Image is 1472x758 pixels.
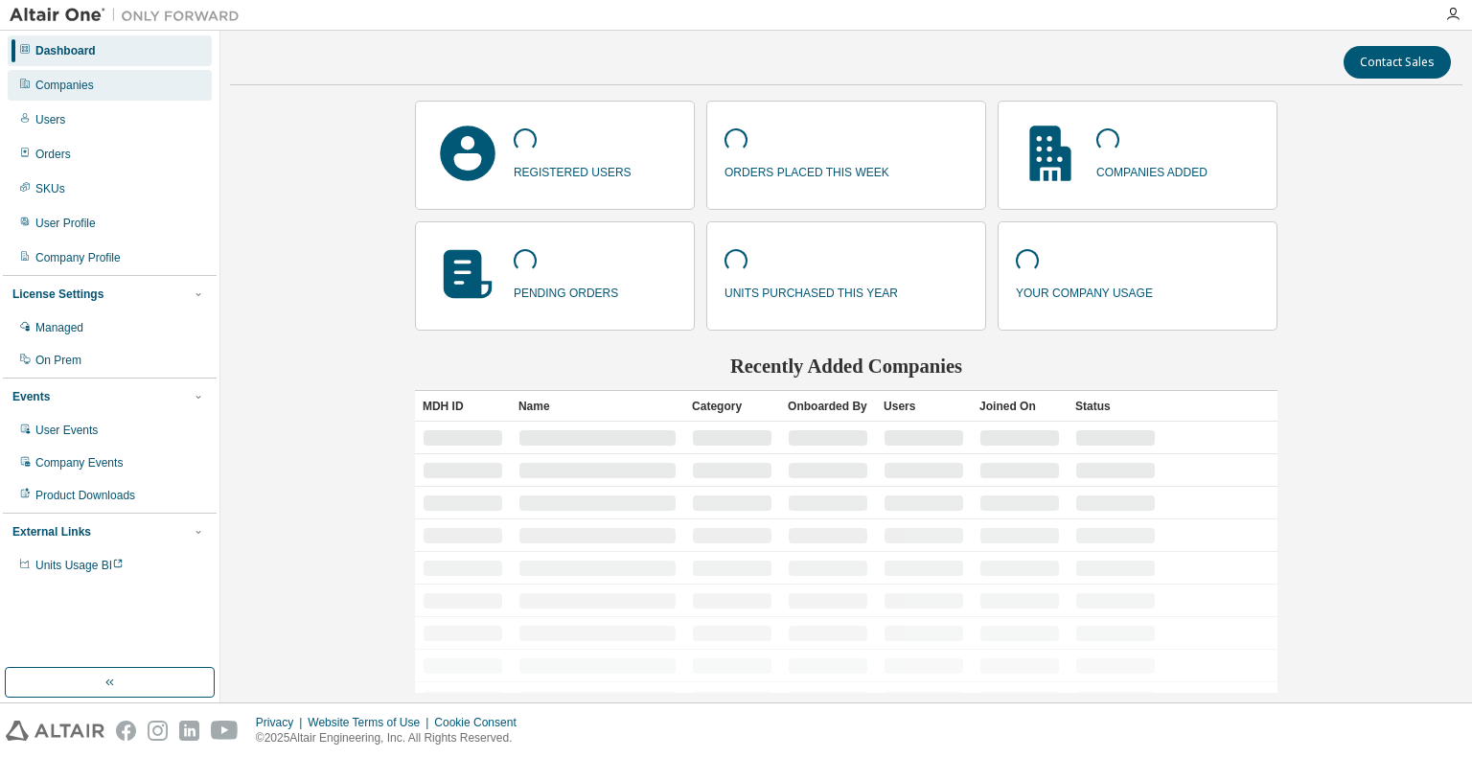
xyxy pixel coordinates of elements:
[35,78,94,93] div: Companies
[35,250,121,265] div: Company Profile
[35,455,123,471] div: Company Events
[434,715,527,730] div: Cookie Consent
[724,280,898,302] p: units purchased this year
[35,320,83,335] div: Managed
[35,423,98,438] div: User Events
[308,715,434,730] div: Website Terms of Use
[415,354,1277,379] h2: Recently Added Companies
[35,147,71,162] div: Orders
[1016,280,1153,302] p: your company usage
[35,43,96,58] div: Dashboard
[35,216,96,231] div: User Profile
[35,112,65,127] div: Users
[1075,391,1156,422] div: Status
[256,730,528,747] p: © 2025 Altair Engineering, Inc. All Rights Reserved.
[148,721,168,741] img: instagram.svg
[692,391,772,422] div: Category
[724,159,889,181] p: orders placed this week
[256,715,308,730] div: Privacy
[6,721,104,741] img: altair_logo.svg
[423,391,503,422] div: MDH ID
[1344,46,1451,79] button: Contact Sales
[12,287,103,302] div: License Settings
[35,488,135,503] div: Product Downloads
[211,721,239,741] img: youtube.svg
[10,6,249,25] img: Altair One
[35,181,65,196] div: SKUs
[518,391,677,422] div: Name
[116,721,136,741] img: facebook.svg
[179,721,199,741] img: linkedin.svg
[788,391,868,422] div: Onboarded By
[514,280,618,302] p: pending orders
[12,389,50,404] div: Events
[12,524,91,540] div: External Links
[514,159,632,181] p: registered users
[35,353,81,368] div: On Prem
[35,559,124,572] span: Units Usage BI
[979,391,1060,422] div: Joined On
[884,391,964,422] div: Users
[1096,159,1207,181] p: companies added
